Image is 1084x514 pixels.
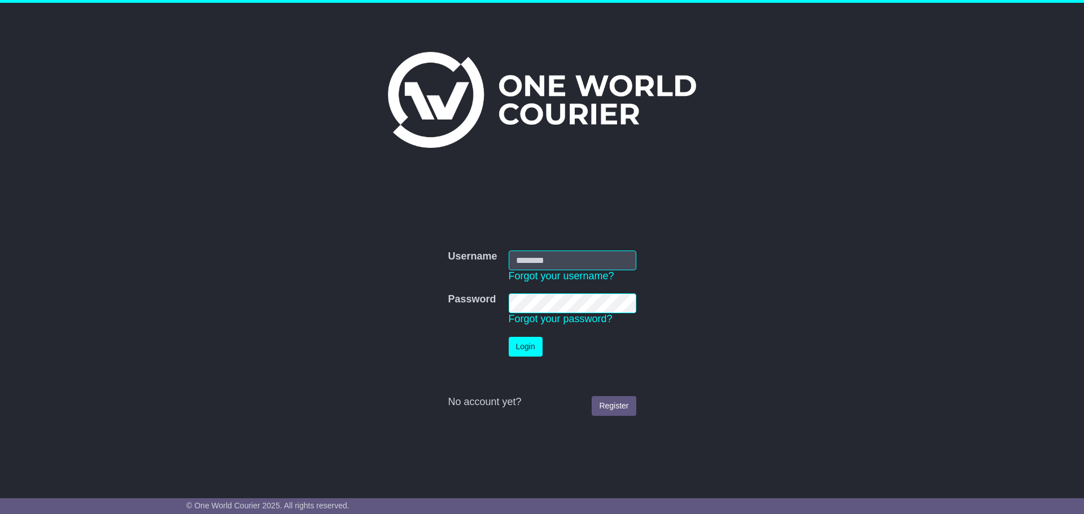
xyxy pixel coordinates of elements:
a: Register [592,396,636,416]
div: No account yet? [448,396,636,408]
a: Forgot your password? [509,313,613,324]
a: Forgot your username? [509,270,614,282]
button: Login [509,337,543,357]
span: © One World Courier 2025. All rights reserved. [186,501,349,510]
label: Username [448,251,497,263]
img: One World [388,52,696,148]
label: Password [448,293,496,306]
